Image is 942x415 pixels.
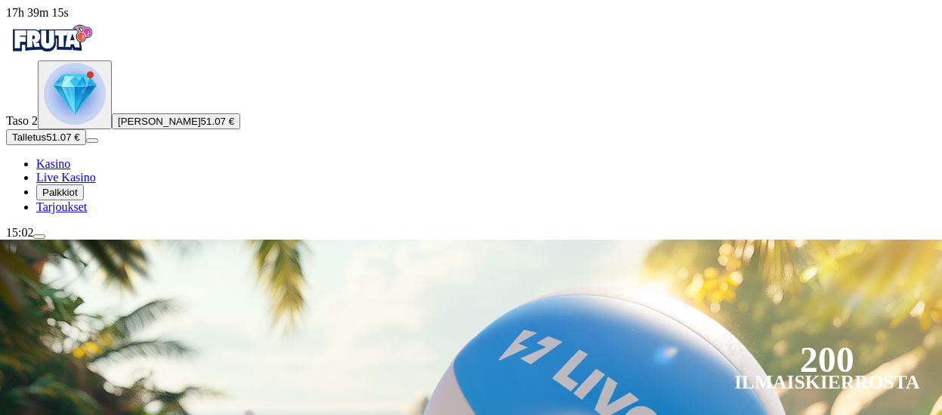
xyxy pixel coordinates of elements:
span: Talletus [12,132,46,143]
img: Fruta [6,20,97,57]
span: 51.07 € [201,116,234,127]
a: poker-chip iconLive Kasino [36,171,96,184]
button: Talletusplus icon51.07 € [6,129,86,145]
button: [PERSON_NAME]51.07 € [112,113,240,129]
button: level unlocked [38,60,112,129]
span: 51.07 € [46,132,79,143]
div: Ilmaiskierrosta [734,373,920,392]
button: menu [86,138,98,143]
button: reward iconPalkkiot [36,184,84,200]
div: 200 [800,351,854,369]
a: diamond iconKasino [36,157,70,170]
span: Taso 2 [6,114,38,127]
span: Live Kasino [36,171,96,184]
img: level unlocked [44,63,106,125]
span: [PERSON_NAME] [118,116,201,127]
span: Tarjoukset [36,200,87,213]
nav: Primary [6,20,936,214]
span: Palkkiot [42,187,78,198]
a: gift-inverted iconTarjoukset [36,200,87,213]
span: 15:02 [6,226,33,239]
a: Fruta [6,47,97,60]
span: Kasino [36,157,70,170]
span: user session time [6,6,69,19]
button: menu [33,234,45,239]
